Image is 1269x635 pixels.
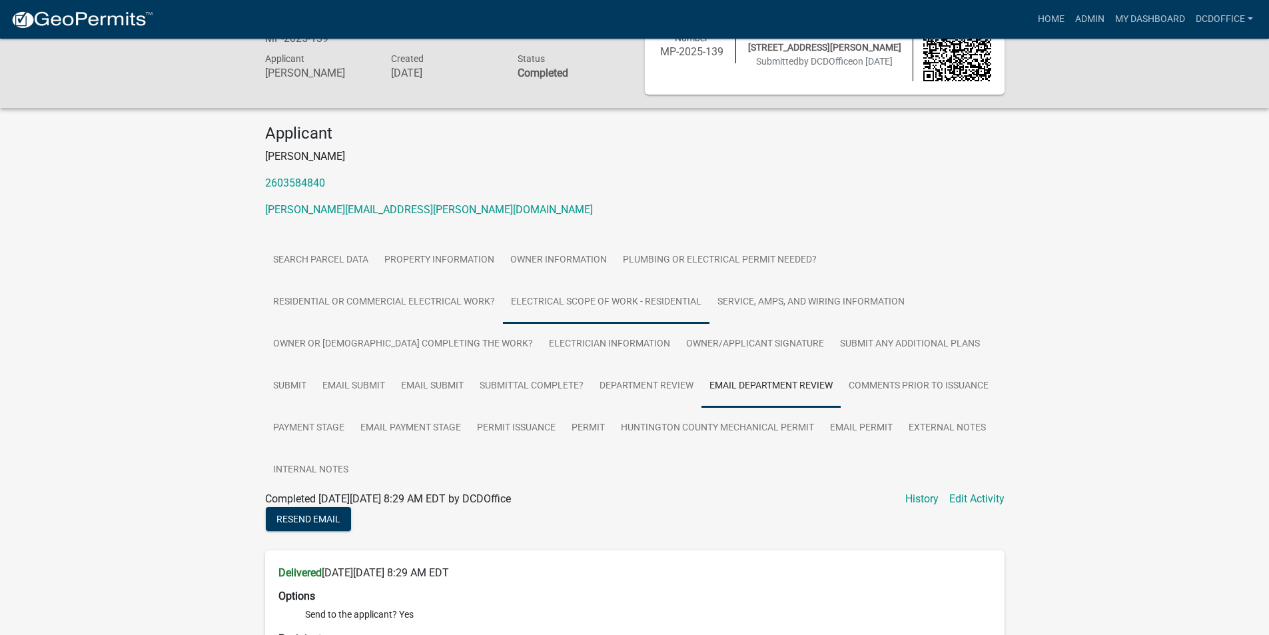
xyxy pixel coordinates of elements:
span: Submitted on [DATE] [756,56,893,67]
span: Created [391,53,424,64]
a: Department Review [592,365,701,408]
li: Send to the applicant? Yes [305,608,991,622]
h6: MP-2025-139 [265,32,372,45]
a: Electrician Information [541,323,678,366]
a: Owner/Applicant Signature [678,323,832,366]
h6: [PERSON_NAME] [265,67,372,79]
a: Owner or [DEMOGRAPHIC_DATA] Completing the Work? [265,323,541,366]
h6: [DATE][DATE] 8:29 AM EDT [278,566,991,579]
a: Submit Any Additional Plans [832,323,988,366]
h6: MP-2025-139 [658,45,726,58]
img: QR code [923,13,991,81]
a: Permit [564,407,613,450]
a: Admin [1070,7,1110,32]
a: Service, Amps, and Wiring Information [709,281,913,324]
a: Home [1033,7,1070,32]
h6: [DATE] [391,67,498,79]
a: Internal Notes [265,449,356,492]
a: Email Submit [314,365,393,408]
button: Resend Email [266,507,351,531]
a: Comments Prior to Issuance [841,365,997,408]
a: My Dashboard [1110,7,1190,32]
a: Edit Activity [949,491,1005,507]
a: Email Payment Stage [352,407,469,450]
a: Residential or Commercial Electrical Work? [265,281,503,324]
strong: Completed [518,67,568,79]
a: Electrical Scope of Work - Residential [503,281,709,324]
a: Permit Issuance [469,407,564,450]
p: [PERSON_NAME] [265,149,1005,165]
span: by DCDOffice [799,56,853,67]
h4: Applicant [265,124,1005,143]
a: Owner Information [502,239,615,282]
a: 2603584840 [265,177,325,189]
a: External Notes [901,407,994,450]
span: Completed [DATE][DATE] 8:29 AM EDT by DCDOffice [265,492,511,505]
a: Email Submit [393,365,472,408]
a: Email Department Review [701,365,841,408]
a: Email Permit [822,407,901,450]
a: Submit [265,365,314,408]
a: Payment Stage [265,407,352,450]
a: Search Parcel Data [265,239,376,282]
a: History [905,491,939,507]
a: Plumbing or Electrical Permit Needed? [615,239,825,282]
span: Status [518,53,545,64]
strong: Delivered [278,566,322,579]
span: Applicant [265,53,304,64]
span: [PERSON_NAME], [STREET_ADDRESS][PERSON_NAME] [748,28,901,53]
a: [PERSON_NAME][EMAIL_ADDRESS][PERSON_NAME][DOMAIN_NAME] [265,203,593,216]
a: Huntington County Mechanical Permit [613,407,822,450]
a: Property Information [376,239,502,282]
a: Submittal Complete? [472,365,592,408]
a: DCDOffice [1190,7,1258,32]
span: Resend Email [276,513,340,524]
strong: Options [278,590,315,602]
